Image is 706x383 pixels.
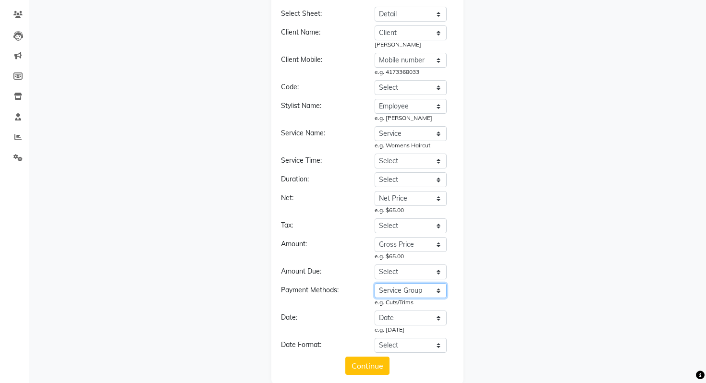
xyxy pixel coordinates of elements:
[274,285,367,307] div: Payment Methods:
[274,239,367,261] div: Amount:
[375,325,447,334] div: e.g. [DATE]
[345,357,390,375] button: Continue
[274,193,367,215] div: Net:
[274,82,367,95] div: Code:
[375,252,447,261] div: e.g. $65.00
[274,55,367,76] div: Client Mobile:
[274,27,367,49] div: Client Name:
[274,128,367,150] div: Service Name:
[274,266,367,279] div: Amount Due:
[274,220,367,233] div: Tax:
[274,174,367,187] div: Duration:
[375,141,447,150] div: e.g. Womens Haircut
[375,206,447,215] div: e.g. $65.00
[375,68,447,76] div: e.g. 4173368033
[274,101,367,122] div: Stylist Name:
[274,312,367,334] div: Date:
[375,298,447,307] div: e.g. Cuts/Trims
[274,9,367,22] div: Select Sheet:
[274,156,367,168] div: Service Time:
[274,340,367,353] div: Date Format:
[375,114,447,122] div: e.g. [PERSON_NAME]
[375,40,447,49] div: [PERSON_NAME]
